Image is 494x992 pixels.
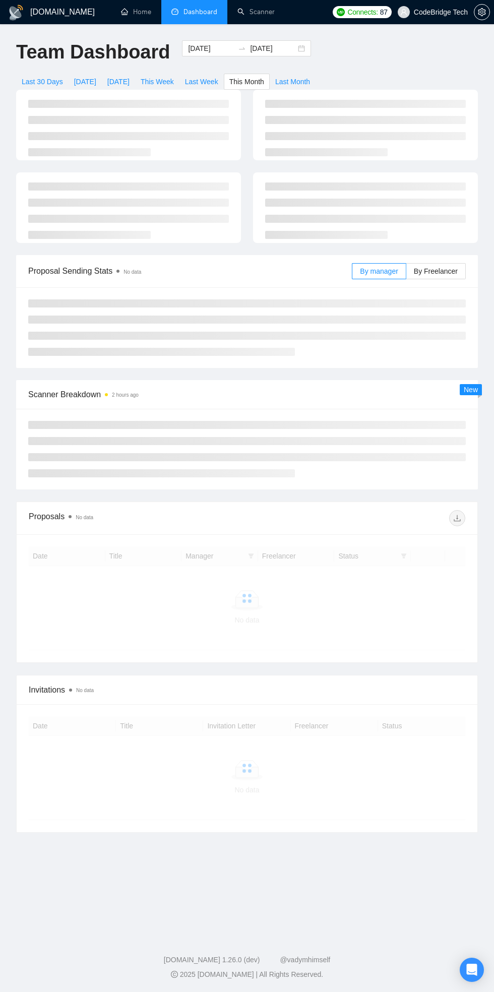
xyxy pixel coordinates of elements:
[135,74,179,90] button: This Week
[474,8,490,16] a: setting
[280,956,330,964] a: @vadymhimself
[229,76,264,87] span: This Month
[237,8,275,16] a: searchScanner
[121,8,151,16] a: homeHome
[179,74,224,90] button: Last Week
[171,971,178,978] span: copyright
[183,8,217,16] span: Dashboard
[474,8,489,16] span: setting
[112,392,139,398] time: 2 hours ago
[124,269,141,275] span: No data
[185,76,218,87] span: Last Week
[464,386,478,394] span: New
[460,958,484,982] div: Open Intercom Messenger
[76,515,93,520] span: No data
[270,74,316,90] button: Last Month
[348,7,378,18] span: Connects:
[171,8,178,15] span: dashboard
[16,74,69,90] button: Last 30 Days
[360,267,398,275] span: By manager
[28,388,466,401] span: Scanner Breakdown
[29,510,247,526] div: Proposals
[380,7,388,18] span: 87
[250,43,296,54] input: End date
[69,74,102,90] button: [DATE]
[238,44,246,52] span: swap-right
[224,74,270,90] button: This Month
[400,9,407,16] span: user
[28,265,352,277] span: Proposal Sending Stats
[76,688,94,693] span: No data
[8,5,24,21] img: logo
[188,43,234,54] input: Start date
[414,267,458,275] span: By Freelancer
[474,4,490,20] button: setting
[22,76,63,87] span: Last 30 Days
[164,956,260,964] a: [DOMAIN_NAME] 1.26.0 (dev)
[16,40,170,64] h1: Team Dashboard
[275,76,310,87] span: Last Month
[102,74,135,90] button: [DATE]
[141,76,174,87] span: This Week
[107,76,130,87] span: [DATE]
[337,8,345,16] img: upwork-logo.png
[29,684,465,696] span: Invitations
[8,969,486,980] div: 2025 [DOMAIN_NAME] | All Rights Reserved.
[238,44,246,52] span: to
[74,76,96,87] span: [DATE]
